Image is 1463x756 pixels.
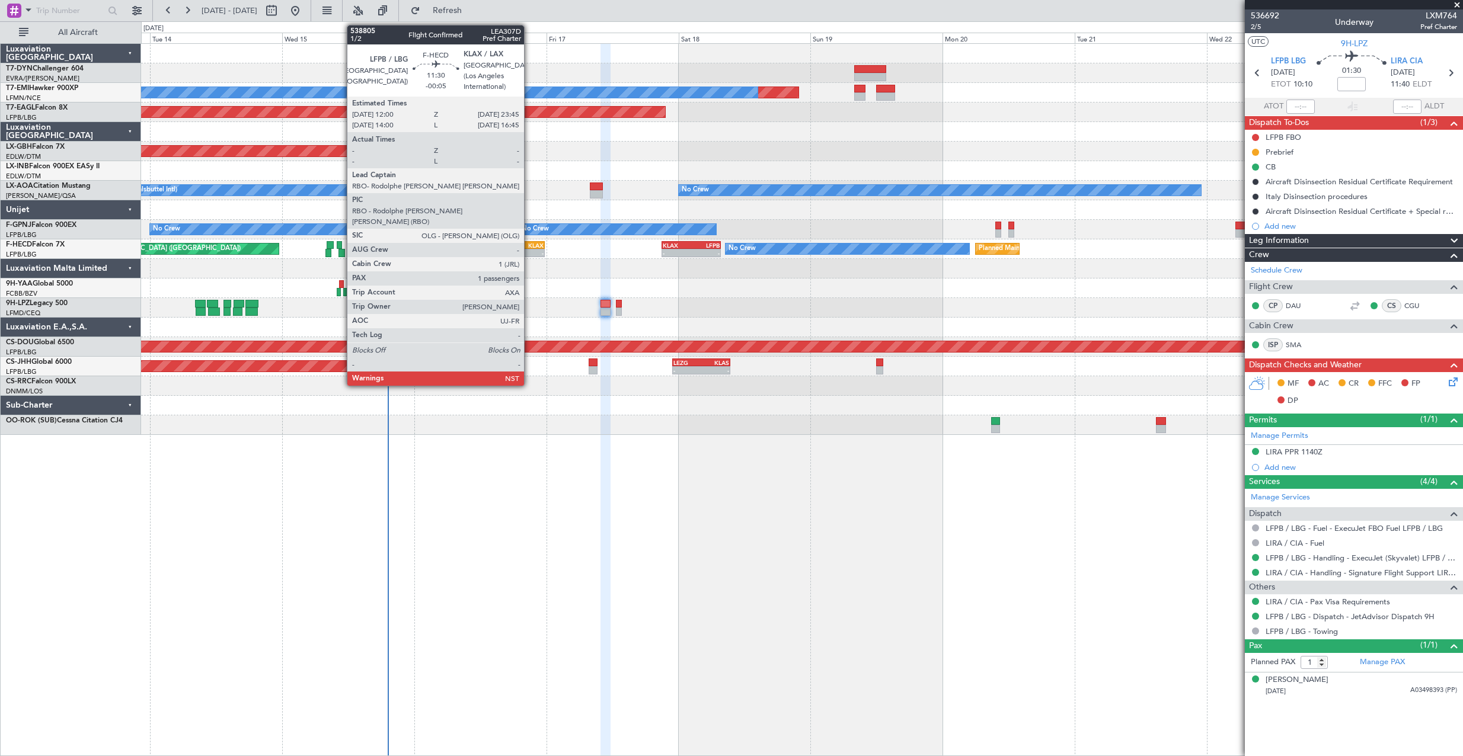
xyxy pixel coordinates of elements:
[6,378,31,385] span: CS-RRC
[6,143,32,150] span: LX-GBH
[1266,132,1301,142] div: LFPB FBO
[1249,319,1293,333] span: Cabin Crew
[522,220,549,238] div: No Crew
[6,358,31,366] span: CS-JHH
[1318,378,1329,390] span: AC
[1264,462,1457,472] div: Add new
[701,359,729,366] div: KLAS
[1249,248,1269,262] span: Crew
[6,241,32,248] span: F-HECD
[6,163,100,170] a: LX-INBFalcon 900EX EASy II
[1266,523,1443,533] a: LFPB / LBG - Fuel - ExecuJet FBO Fuel LFPB / LBG
[1349,378,1359,390] span: CR
[1382,299,1401,312] div: CS
[6,250,37,259] a: LFPB/LBG
[691,242,720,249] div: LFPB
[143,24,164,34] div: [DATE]
[1286,100,1315,114] input: --:--
[1266,191,1368,201] div: Italy Disinsection procedures
[1341,37,1368,50] span: 9H-LPZ
[6,143,65,150] a: LX-GBHFalcon 7X
[1266,177,1453,187] div: Aircraft Disinsection Residual Certificate Requirement
[150,33,282,43] div: Tue 14
[6,358,72,366] a: CS-JHHGlobal 6000
[6,182,33,190] span: LX-AOA
[1249,280,1293,294] span: Flight Crew
[1249,639,1262,653] span: Pax
[1249,414,1277,427] span: Permits
[13,23,129,42] button: All Aircraft
[405,1,476,20] button: Refresh
[36,2,104,20] input: Trip Number
[1286,339,1312,350] a: SMA
[1360,656,1405,668] a: Manage PAX
[1420,413,1438,425] span: (1/1)
[1413,79,1432,91] span: ELDT
[1410,685,1457,696] span: A03498393 (PP)
[1420,475,1438,488] span: (4/4)
[1266,538,1324,548] a: LIRA / CIA - Fuel
[6,378,76,385] a: CS-RRCFalcon 900LX
[1266,206,1457,216] div: Aircraft Disinsection Residual Certificate + Special request
[1263,338,1283,351] div: ISP
[6,85,29,92] span: T7-EMI
[6,280,73,287] a: 9H-YAAGlobal 5000
[1271,56,1306,68] span: LFPB LBG
[1271,79,1290,91] span: ETOT
[6,222,76,229] a: F-GPNJFalcon 900EX
[6,163,29,170] span: LX-INB
[1404,300,1431,311] a: CGU
[6,74,79,83] a: EVRA/[PERSON_NAME]
[691,249,720,257] div: -
[1266,162,1276,172] div: CB
[547,33,679,43] div: Fri 17
[6,387,43,396] a: DNMM/LOS
[6,339,74,346] a: CS-DOUGlobal 6500
[423,7,472,15] span: Refresh
[1264,101,1283,113] span: ATOT
[1266,447,1323,457] div: LIRA PPR 1140Z
[1251,9,1279,22] span: 536692
[6,65,33,72] span: T7-DYN
[1266,674,1328,686] div: [PERSON_NAME]
[6,104,68,111] a: T7-EAGLFalcon 8X
[6,280,33,287] span: 9H-YAA
[1342,65,1361,77] span: 01:30
[6,182,91,190] a: LX-AOACitation Mustang
[1249,234,1309,248] span: Leg Information
[1293,79,1312,91] span: 10:10
[979,240,1165,258] div: Planned Maint [GEOGRAPHIC_DATA] ([GEOGRAPHIC_DATA])
[1075,33,1207,43] div: Tue 21
[414,33,547,43] div: Thu 16
[1288,395,1298,407] span: DP
[1288,378,1299,390] span: MF
[512,249,544,257] div: -
[6,191,76,200] a: [PERSON_NAME]/QSA
[1424,101,1444,113] span: ALDT
[54,240,241,258] div: Planned Maint [GEOGRAPHIC_DATA] ([GEOGRAPHIC_DATA])
[1391,56,1423,68] span: LIRA CIA
[6,339,34,346] span: CS-DOU
[1249,358,1362,372] span: Dispatch Checks and Weather
[701,367,729,374] div: -
[1249,581,1275,594] span: Others
[1391,79,1410,91] span: 11:40
[202,5,257,16] span: [DATE] - [DATE]
[6,367,37,376] a: LFPB/LBG
[6,417,57,424] span: OO-ROK (SUB)
[6,222,31,229] span: F-GPNJ
[481,242,512,249] div: LFPB
[663,249,691,257] div: -
[1391,67,1415,79] span: [DATE]
[679,33,811,43] div: Sat 18
[6,348,37,357] a: LFPB/LBG
[1378,378,1392,390] span: FFC
[1335,16,1373,28] div: Underway
[1264,221,1457,231] div: Add new
[729,240,756,258] div: No Crew
[810,33,943,43] div: Sun 19
[6,65,84,72] a: T7-DYNChallenger 604
[1266,147,1293,157] div: Prebrief
[1266,553,1457,563] a: LFPB / LBG - Handling - ExecuJet (Skyvalet) LFPB / LBG
[481,249,512,257] div: -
